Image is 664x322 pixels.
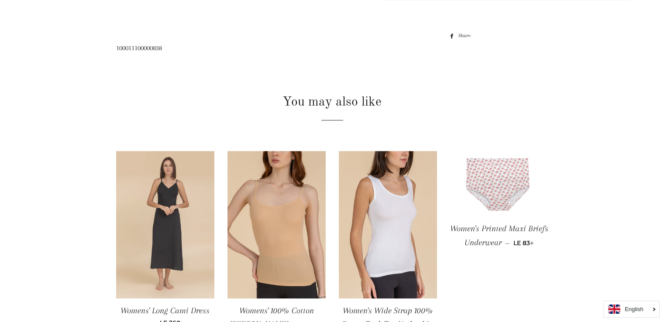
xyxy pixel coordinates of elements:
[116,93,548,111] h2: You may also like
[505,239,510,247] span: —
[120,306,210,315] span: Womens' Long Cami Dress
[450,224,548,247] span: Women's Printed Maxi Briefs Underwear
[116,44,162,52] span: 100011100000838
[625,306,643,312] i: English
[608,305,655,314] a: English
[450,216,548,255] a: Women's Printed Maxi Briefs Underwear — LE 83
[458,31,475,41] span: Share
[513,239,534,247] span: LE 83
